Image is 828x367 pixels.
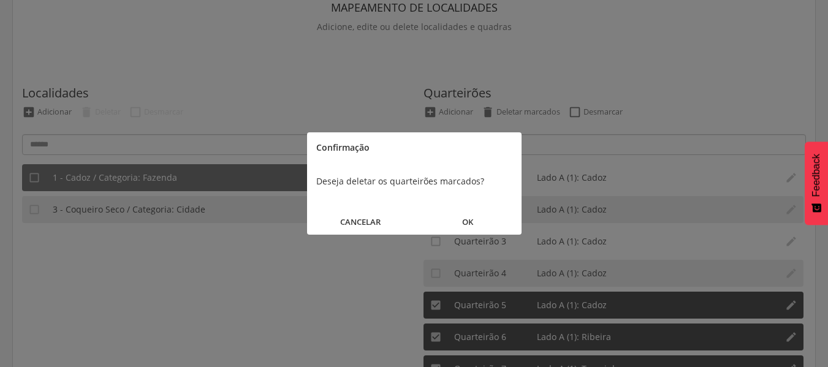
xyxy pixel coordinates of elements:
button: CANCELAR [307,209,414,235]
div: Deseja deletar os quarteirões marcados? [307,163,522,200]
button: Feedback - Mostrar pesquisa [805,142,828,225]
div: Confirmação [307,132,522,163]
span: Feedback [811,154,822,197]
button: OK [414,209,522,235]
